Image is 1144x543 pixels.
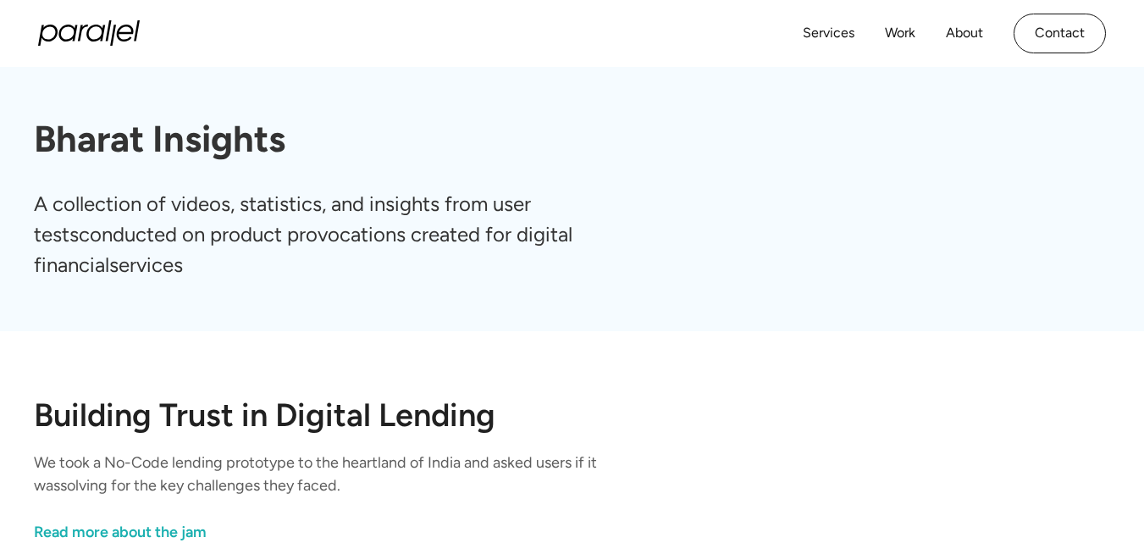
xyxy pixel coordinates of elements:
p: We took a No-Code lending prototype to the heartland of India and asked users if it wassolving fo... [34,452,667,497]
h2: Building Trust in Digital Lending [34,399,1110,431]
p: A collection of videos, statistics, and insights from user testsconducted on product provocations... [34,189,638,280]
a: About [946,21,983,46]
a: Work [885,21,915,46]
a: Contact [1014,14,1106,53]
a: home [38,20,140,46]
h1: Bharat Insights [34,118,1110,162]
a: Services [803,21,854,46]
